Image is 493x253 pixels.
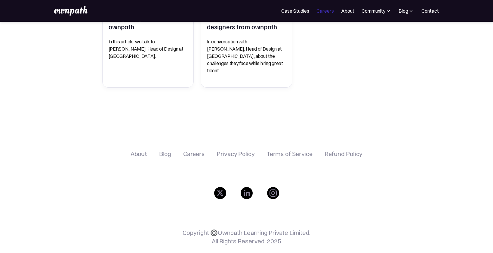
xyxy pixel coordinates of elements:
[267,150,313,158] a: Terms of Service
[217,150,255,158] a: Privacy Policy
[341,7,354,14] a: About
[109,38,188,60] p: In this article, we talk to [PERSON_NAME], Head of Design at [GEOGRAPHIC_DATA].
[131,150,147,158] a: About
[159,150,171,158] a: Blog
[362,7,391,14] div: Community
[362,7,385,14] div: Community
[316,7,334,14] a: Careers
[325,150,362,158] a: Refund Policy
[399,7,414,14] div: Blog
[183,150,205,158] a: Careers
[207,38,286,74] p: In conversation with [PERSON_NAME], Head of Design at [GEOGRAPHIC_DATA], about the challenges the...
[399,7,408,14] div: Blog
[421,7,439,14] a: Contact
[281,7,309,14] a: Case Studies
[183,229,310,245] p: Copyright ©️Ownpath Learning Private Limited. All Rights Reserved. 2025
